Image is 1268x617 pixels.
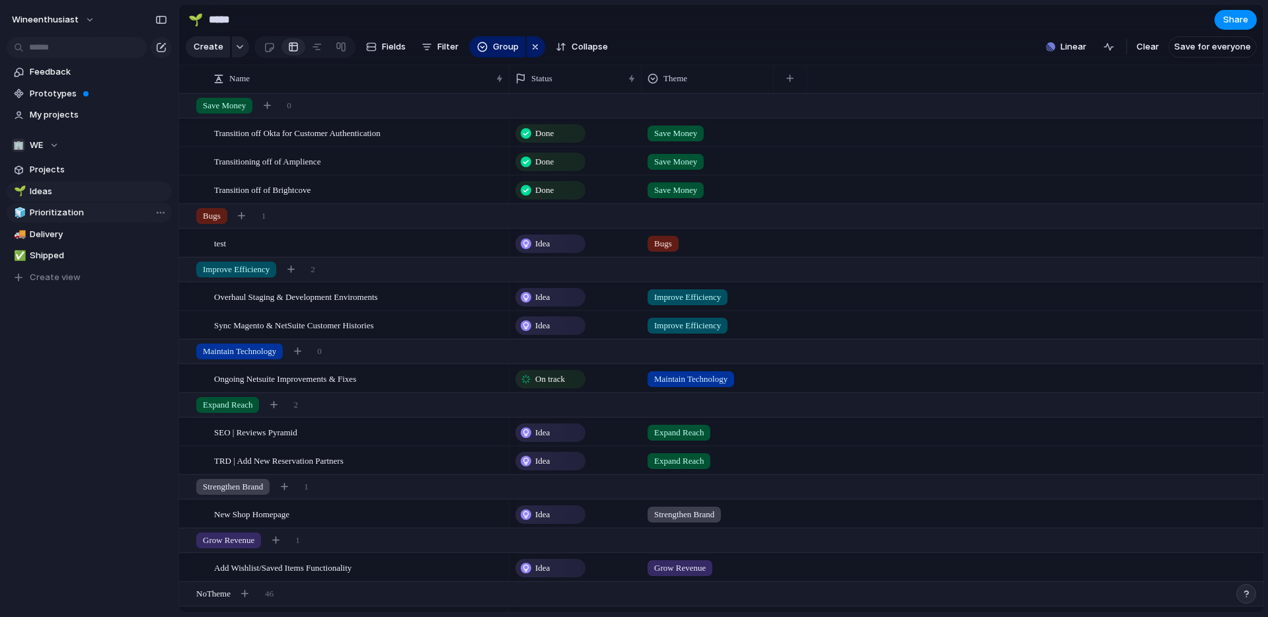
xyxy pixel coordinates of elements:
[654,237,672,250] span: Bugs
[30,206,167,219] span: Prioritization
[6,9,102,30] button: wineenthusiast
[535,508,550,521] span: Idea
[12,13,79,26] span: wineenthusiast
[654,454,704,468] span: Expand Reach
[531,72,552,85] span: Status
[1061,40,1086,54] span: Linear
[203,534,254,547] span: Grow Revenue
[203,480,263,493] span: Strengthen Brand
[654,562,706,575] span: Grow Revenue
[214,125,381,140] span: Transition off Okta for Customer Authentication
[663,72,687,85] span: Theme
[535,237,550,250] span: Idea
[535,127,554,140] span: Done
[203,345,276,358] span: Maintain Technology
[304,480,309,493] span: 1
[185,9,206,30] button: 🌱
[7,62,172,82] a: Feedback
[535,426,550,439] span: Idea
[416,36,464,57] button: Filter
[654,184,697,197] span: Save Money
[214,153,320,168] span: Transitioning off of Amplience
[196,587,231,600] span: No Theme
[382,40,406,54] span: Fields
[203,398,252,412] span: Expand Reach
[535,319,550,332] span: Idea
[654,155,697,168] span: Save Money
[287,99,291,112] span: 0
[1137,40,1159,54] span: Clear
[654,319,721,332] span: Improve Efficiency
[654,508,714,521] span: Strengthen Brand
[12,228,25,241] button: 🚚
[1223,13,1248,26] span: Share
[535,155,554,168] span: Done
[194,40,223,54] span: Create
[214,289,378,304] span: Overhaul Staging & Development Enviroments
[12,206,25,219] button: 🧊
[186,36,230,57] button: Create
[535,291,550,304] span: Idea
[572,40,608,54] span: Collapse
[30,87,167,100] span: Prototypes
[214,371,356,386] span: Ongoing Netsuite Improvements & Fixes
[14,184,23,199] div: 🌱
[262,209,266,223] span: 1
[535,373,565,386] span: On track
[265,587,274,600] span: 46
[229,72,250,85] span: Name
[214,182,311,197] span: Transition off of Brightcove
[293,398,298,412] span: 2
[7,135,172,155] button: 🏢WE
[469,36,525,57] button: Group
[7,182,172,201] a: 🌱Ideas
[311,263,315,276] span: 2
[654,373,727,386] span: Maintain Technology
[535,184,554,197] span: Done
[14,205,23,221] div: 🧊
[1131,36,1164,57] button: Clear
[30,185,167,198] span: Ideas
[7,225,172,244] a: 🚚Delivery
[654,291,721,304] span: Improve Efficiency
[7,246,172,266] a: ✅Shipped
[203,99,246,112] span: Save Money
[12,249,25,262] button: ✅
[295,534,300,547] span: 1
[30,65,167,79] span: Feedback
[14,248,23,264] div: ✅
[550,36,613,57] button: Collapse
[437,40,459,54] span: Filter
[7,105,172,125] a: My projects
[7,84,172,104] a: Prototypes
[317,345,322,358] span: 0
[214,317,374,332] span: Sync Magento & NetSuite Customer Histories
[535,562,550,575] span: Idea
[7,268,172,287] button: Create view
[30,249,167,262] span: Shipped
[1214,10,1257,30] button: Share
[30,108,167,122] span: My projects
[14,227,23,242] div: 🚚
[30,163,167,176] span: Projects
[30,139,43,152] span: WE
[214,235,226,250] span: test
[188,11,203,28] div: 🌱
[30,271,81,284] span: Create view
[203,263,270,276] span: Improve Efficiency
[535,454,550,468] span: Idea
[214,560,352,575] span: Add Wishlist/Saved Items Functionality
[7,160,172,180] a: Projects
[12,139,25,152] div: 🏢
[203,209,221,223] span: Bugs
[654,127,697,140] span: Save Money
[1174,40,1251,54] span: Save for everyone
[12,185,25,198] button: 🌱
[214,424,297,439] span: SEO | Reviews Pyramid
[654,426,704,439] span: Expand Reach
[493,40,519,54] span: Group
[1041,37,1092,57] button: Linear
[1168,36,1257,57] button: Save for everyone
